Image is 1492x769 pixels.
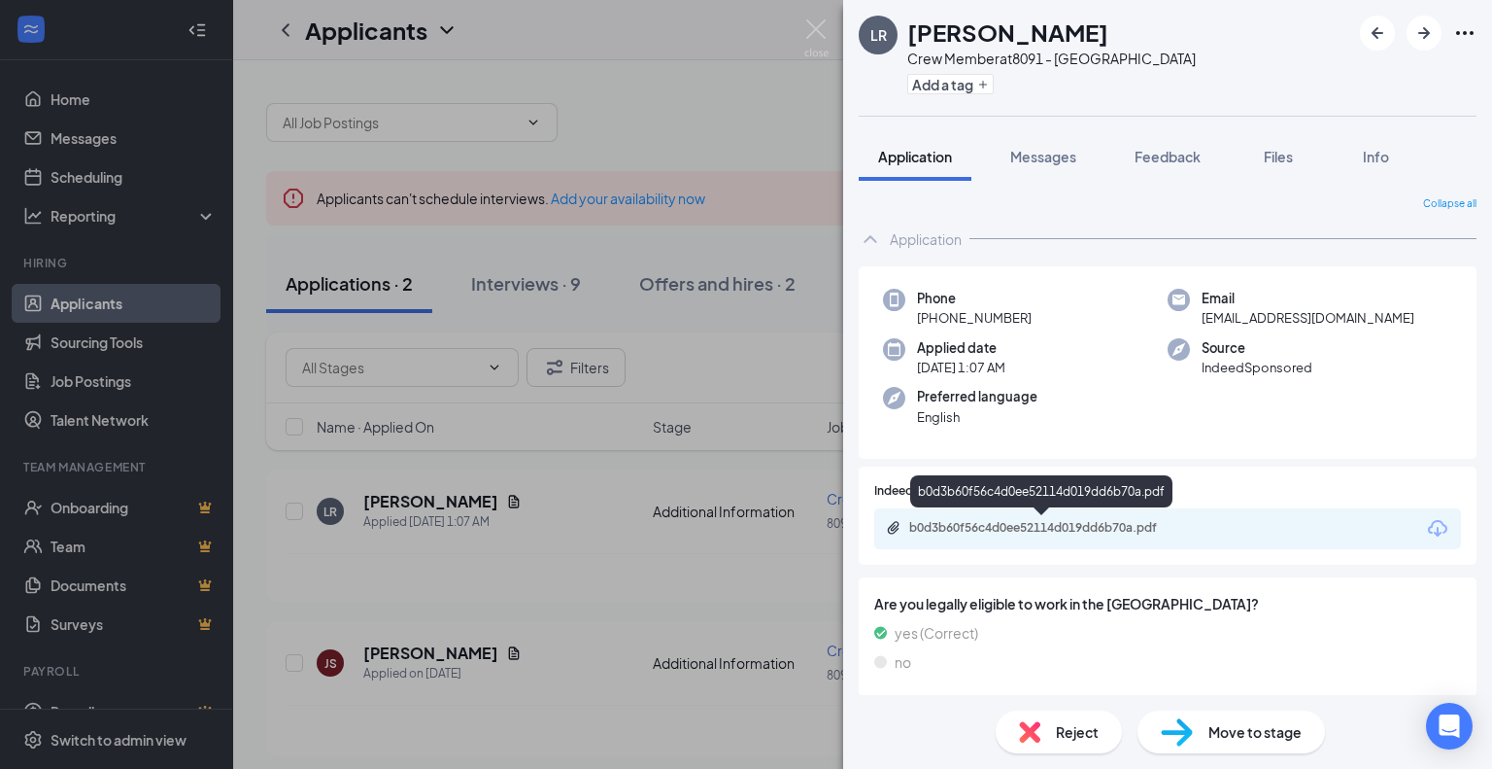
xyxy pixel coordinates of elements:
[1202,358,1312,377] span: IndeedSponsored
[1202,338,1312,358] span: Source
[917,308,1032,328] span: [PHONE_NUMBER]
[870,25,887,45] div: LR
[917,407,1037,427] span: English
[1202,308,1414,328] span: [EMAIL_ADDRESS][DOMAIN_NAME]
[917,387,1037,406] span: Preferred language
[907,74,994,94] button: PlusAdd a tag
[874,482,960,501] span: Indeed Resume
[1407,16,1441,51] button: ArrowRight
[907,49,1196,68] div: Crew Member at 8091 - [GEOGRAPHIC_DATA]
[1363,148,1389,165] span: Info
[1208,721,1302,743] span: Move to stage
[917,358,1005,377] span: [DATE] 1:07 AM
[1426,703,1473,750] div: Open Intercom Messenger
[909,520,1181,536] div: b0d3b60f56c4d0ee52114d019dd6b70a.pdf
[1202,289,1414,308] span: Email
[890,229,962,249] div: Application
[886,520,1201,539] a: Paperclipb0d3b60f56c4d0ee52114d019dd6b70a.pdf
[977,79,989,90] svg: Plus
[910,475,1172,507] div: b0d3b60f56c4d0ee52114d019dd6b70a.pdf
[917,338,1005,358] span: Applied date
[878,148,952,165] span: Application
[1426,517,1449,541] svg: Download
[1412,21,1436,45] svg: ArrowRight
[1366,21,1389,45] svg: ArrowLeftNew
[1423,196,1476,212] span: Collapse all
[1360,16,1395,51] button: ArrowLeftNew
[895,622,978,644] span: yes (Correct)
[917,289,1032,308] span: Phone
[1010,148,1076,165] span: Messages
[895,651,911,673] span: no
[874,593,1461,614] span: Are you legally eligible to work in the [GEOGRAPHIC_DATA]?
[907,16,1108,49] h1: [PERSON_NAME]
[1056,721,1099,743] span: Reject
[1453,21,1476,45] svg: Ellipses
[859,227,882,251] svg: ChevronUp
[886,520,901,536] svg: Paperclip
[1135,148,1201,165] span: Feedback
[1264,148,1293,165] span: Files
